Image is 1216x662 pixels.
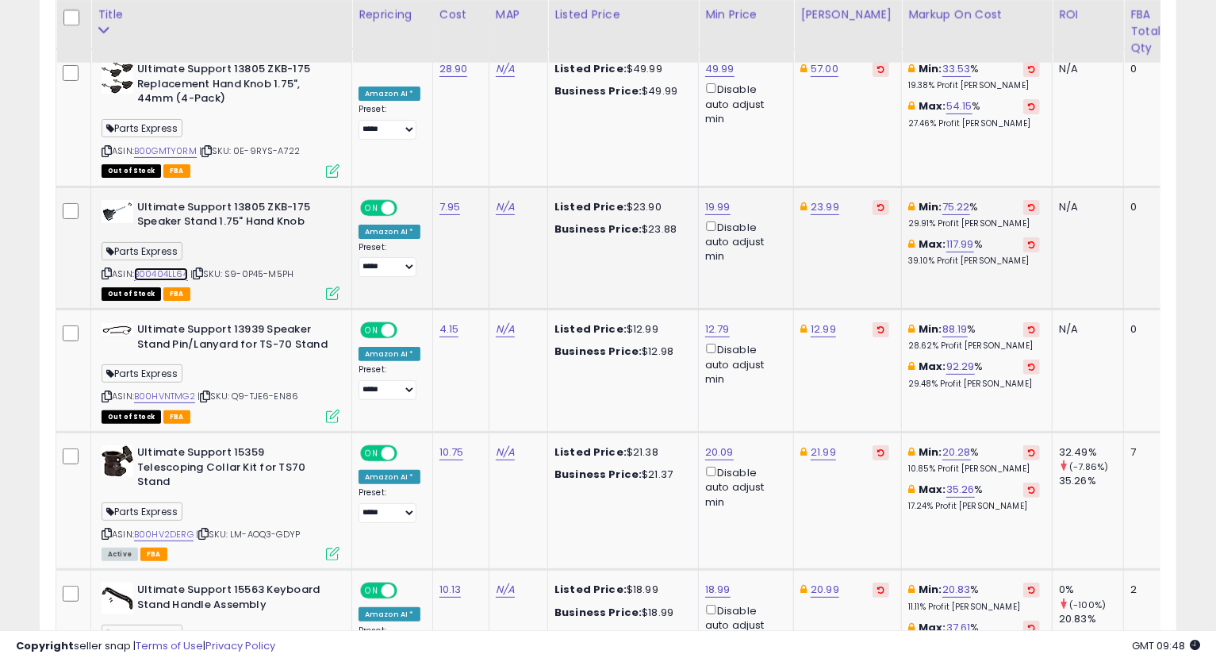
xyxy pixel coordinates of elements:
div: % [908,62,1040,91]
a: 10.13 [439,582,462,598]
div: 0% [1059,583,1123,597]
div: 32.49% [1059,445,1123,460]
span: Parts Express [102,364,182,383]
span: All listings that are currently out of stock and unavailable for purchase on Amazon [102,287,161,301]
a: 92.29 [946,359,975,375]
a: N/A [496,445,515,460]
b: Listed Price: [554,445,627,460]
b: Max: [919,359,946,374]
img: 41CvTnpvGKL._SL40_.jpg [102,445,133,477]
span: OFF [395,447,420,460]
p: 19.38% Profit [PERSON_NAME] [908,80,1040,91]
b: Business Price: [554,605,642,620]
div: Title [98,6,345,23]
b: Min: [919,582,942,597]
div: Min Price [705,6,787,23]
b: Listed Price: [554,61,627,76]
div: N/A [1059,200,1111,214]
b: Min: [919,321,942,337]
p: 17.24% Profit [PERSON_NAME] [908,501,1040,512]
a: B00HVNTMG2 [134,390,195,403]
span: FBA [163,287,190,301]
b: Business Price: [554,467,642,482]
a: 49.99 [705,61,735,77]
div: Listed Price [554,6,692,23]
p: 29.48% Profit [PERSON_NAME] [908,379,1040,390]
img: 31GkGEFJD0L._SL40_.jpg [102,200,133,223]
div: Amazon AI * [359,607,420,622]
span: FBA [140,548,167,561]
span: FBA [163,410,190,424]
a: N/A [496,199,515,215]
b: Max: [919,620,946,635]
div: 7 [1130,445,1155,460]
span: ON [362,447,382,460]
p: 39.10% Profit [PERSON_NAME] [908,256,1040,267]
div: 2 [1130,583,1155,597]
div: % [908,583,1040,612]
b: Min: [919,445,942,460]
div: Preset: [359,487,420,523]
div: $23.88 [554,222,686,237]
div: Amazon AI * [359,347,420,361]
a: 21.99 [811,445,836,460]
span: | SKU: Q9-TJE6-EN86 [198,390,298,402]
span: Parts Express [102,119,182,137]
span: FBA [163,164,190,178]
a: N/A [496,582,515,598]
div: 35.26% [1059,474,1123,488]
div: ROI [1059,6,1117,23]
div: Repricing [359,6,426,23]
strong: Copyright [16,638,74,653]
small: (-7.86%) [1069,460,1108,473]
div: N/A [1059,322,1111,337]
a: 20.83 [942,582,971,598]
span: Parts Express [102,502,182,521]
b: Ultimate Support 13805 ZKB-175 Replacement Hand Knob 1.75", 44mm (4-Pack) [137,62,330,110]
a: 20.99 [811,582,839,598]
a: 33.53 [942,61,971,77]
img: 41DXBrr8tKL._SL40_.jpg [102,583,133,614]
div: Preset: [359,242,420,278]
b: Ultimate Support 13805 ZKB-175 Speaker Stand 1.75" Hand Knob [137,200,330,233]
a: 4.15 [439,321,459,337]
img: 319GigwDbaL._SL40_.jpg [102,323,133,337]
b: Listed Price: [554,321,627,337]
p: 28.62% Profit [PERSON_NAME] [908,341,1040,352]
b: Min: [919,199,942,214]
div: Preset: [359,364,420,400]
div: 20.83% [1059,612,1123,626]
b: Ultimate Support 15563 Keyboard Stand Handle Assembly [137,583,330,616]
div: FBA Total Qty [1130,6,1160,56]
a: 75.22 [942,199,970,215]
div: $49.99 [554,62,686,76]
span: | SKU: LM-AOQ3-GDYP [196,528,300,541]
a: 12.79 [705,321,730,337]
div: ASIN: [102,322,339,421]
div: Amazon AI * [359,470,420,484]
b: Listed Price: [554,582,627,597]
b: Listed Price: [554,199,627,214]
b: Ultimate Support 15359 Telescoping Collar Kit for TS70 Stand [137,445,330,494]
a: 12.99 [811,321,836,337]
div: % [908,445,1040,475]
div: % [908,99,1040,129]
div: ASIN: [102,62,339,175]
div: $18.99 [554,583,686,597]
a: 37.61 [946,620,971,636]
img: 41bOZwUSjzL._SL40_.jpg [102,62,133,94]
b: Ultimate Support 13939 Speaker Stand Pin/Lanyard for TS-70 Stand [137,322,330,356]
span: All listings that are currently out of stock and unavailable for purchase on Amazon [102,164,161,178]
span: ON [362,201,382,214]
div: Disable auto adjust min [705,341,781,387]
div: $12.99 [554,322,686,337]
a: N/A [496,321,515,337]
a: 54.15 [946,98,972,114]
div: Cost [439,6,482,23]
a: N/A [496,61,515,77]
a: 18.99 [705,582,731,598]
b: Max: [919,482,946,497]
div: N/A [1059,62,1111,76]
a: B00HV2DERG [134,528,194,541]
p: 11.11% Profit [PERSON_NAME] [908,602,1040,613]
